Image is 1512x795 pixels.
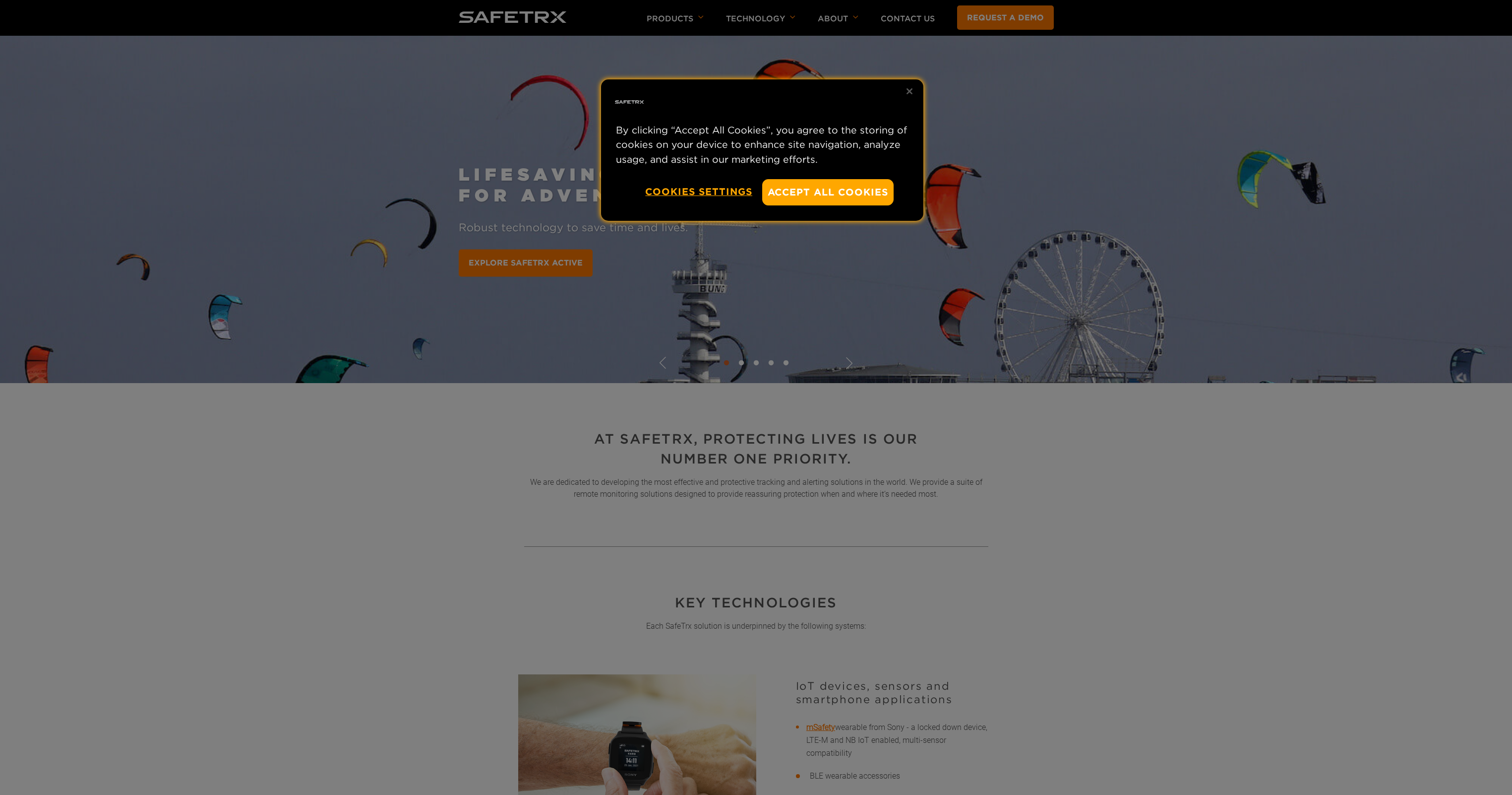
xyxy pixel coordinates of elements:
[616,123,908,167] p: By clicking “Accept All Cookies”, you agree to the storing of cookies on your device to enhance s...
[601,79,923,221] div: Privacy
[645,179,752,204] button: Cookies Settings
[613,86,645,118] img: Safe Tracks
[899,80,920,102] button: Close
[762,179,894,205] button: Accept All Cookies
